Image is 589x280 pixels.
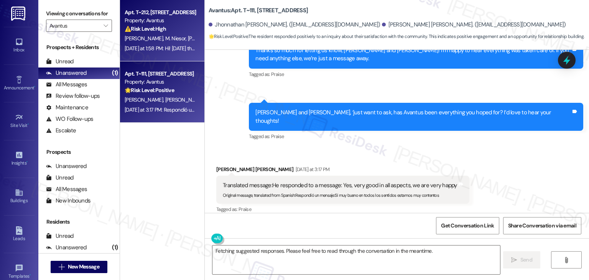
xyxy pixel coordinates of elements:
[59,264,64,270] i: 
[68,263,99,271] span: New Message
[46,104,88,112] div: Maintenance
[46,58,74,66] div: Unread
[46,127,76,135] div: Escalate
[271,133,284,140] span: Praise
[46,115,93,123] div: WO Follow-ups
[209,7,308,15] b: Avantus: Apt. T~111, [STREET_ADDRESS]
[125,25,166,32] strong: ⚠️ Risk Level: High
[503,251,540,268] button: Send
[4,186,35,207] a: Buildings
[125,78,196,86] div: Property: Avantus
[125,8,196,16] div: Apt. T~212, [STREET_ADDRESS]
[249,69,583,80] div: Tagged as:
[26,159,28,165] span: •
[255,109,571,125] div: [PERSON_NAME] and [PERSON_NAME], ‘just want to ask, has Avantus been everything you hoped for? I’...
[4,224,35,245] a: Leads
[216,165,469,176] div: [PERSON_NAME] [PERSON_NAME]
[46,185,87,193] div: All Messages
[436,217,499,234] button: Get Conversation Link
[51,261,107,273] button: New Message
[209,33,248,40] strong: 🌟 Risk Level: Positive
[125,16,196,25] div: Property: Avantus
[212,245,500,274] textarea: Fetching suggested responses. Please feel free to read through the conversation in the meantime.
[165,96,243,103] span: [PERSON_NAME] [PERSON_NAME]
[216,204,469,215] div: Tagged as:
[503,217,581,234] button: Share Conversation via email
[239,206,251,212] span: Praise
[38,148,120,156] div: Prospects
[110,67,120,79] div: (1)
[104,23,108,29] i: 
[34,84,35,89] span: •
[382,21,566,29] div: [PERSON_NAME] [PERSON_NAME]. ([EMAIL_ADDRESS][DOMAIN_NAME])
[46,232,74,240] div: Unread
[255,46,571,63] div: Thanks so much for letting us know, [PERSON_NAME] and [PERSON_NAME]! I’m happy to hear everything...
[46,81,87,89] div: All Messages
[563,257,569,263] i: 
[46,8,112,20] label: Viewing conversations for
[46,69,87,77] div: Unanswered
[4,111,35,132] a: Site Visit •
[49,20,100,32] input: All communities
[11,7,27,21] img: ResiDesk Logo
[125,35,165,42] span: [PERSON_NAME]
[125,87,174,94] strong: 🌟 Risk Level: Positive
[125,96,165,103] span: [PERSON_NAME]
[28,122,29,127] span: •
[38,218,120,226] div: Residents
[294,165,330,173] div: [DATE] at 3:17 PM
[46,174,74,182] div: Unread
[520,256,532,264] span: Send
[46,92,100,100] div: Review follow-ups
[125,106,350,113] div: [DATE] at 3:17 PM: Respondió un mensaje:Sí muy bueno en todos los sentidos estamos muy contentos
[4,35,35,56] a: Inbox
[223,181,457,189] div: Translated message: He responded to a message: Yes, very good in all aspects, we are very happy
[125,45,485,52] div: [DATE] at 1:58 PM: Hi! [DATE] there was a guy who went there but he just went up Lampoul and noth...
[30,272,31,278] span: •
[441,222,494,230] span: Get Conversation Link
[46,244,87,252] div: Unanswered
[4,148,35,169] a: Insights •
[249,131,583,142] div: Tagged as:
[46,197,90,205] div: New Inbounds
[209,21,380,29] div: Jhonnathan [PERSON_NAME]. ([EMAIL_ADDRESS][DOMAIN_NAME])
[188,35,226,42] span: [PERSON_NAME]
[165,35,188,42] span: M. Niesor
[125,70,196,78] div: Apt. T~111, [STREET_ADDRESS]
[511,257,517,263] i: 
[46,162,87,170] div: Unanswered
[110,242,120,254] div: (1)
[223,193,439,198] sub: Original message, translated from Spanish : Respondió un mensaje:Sí muy bueno en todos los sentid...
[209,33,584,41] span: : The resident responded positively to an inquiry about their satisfaction with the community. Th...
[271,71,284,77] span: Praise
[38,43,120,51] div: Prospects + Residents
[508,222,576,230] span: Share Conversation via email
